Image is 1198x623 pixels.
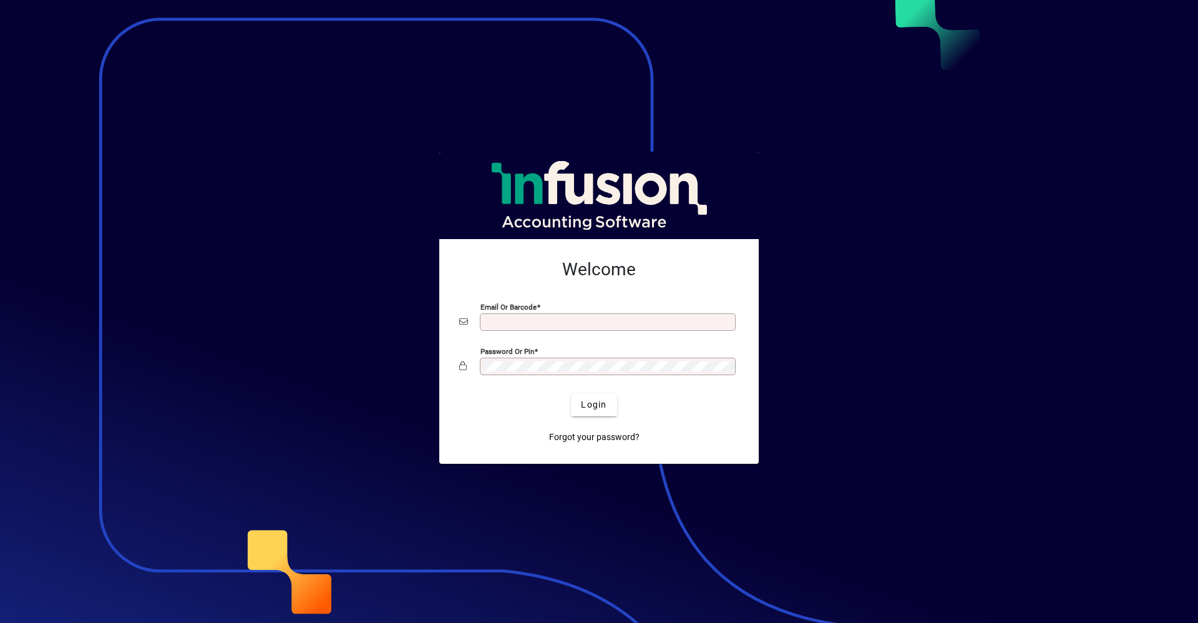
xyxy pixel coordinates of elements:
[459,259,739,280] h2: Welcome
[544,426,645,449] a: Forgot your password?
[480,302,537,311] mat-label: Email or Barcode
[571,394,616,416] button: Login
[581,398,606,411] span: Login
[480,346,534,355] mat-label: Password or Pin
[549,431,640,444] span: Forgot your password?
